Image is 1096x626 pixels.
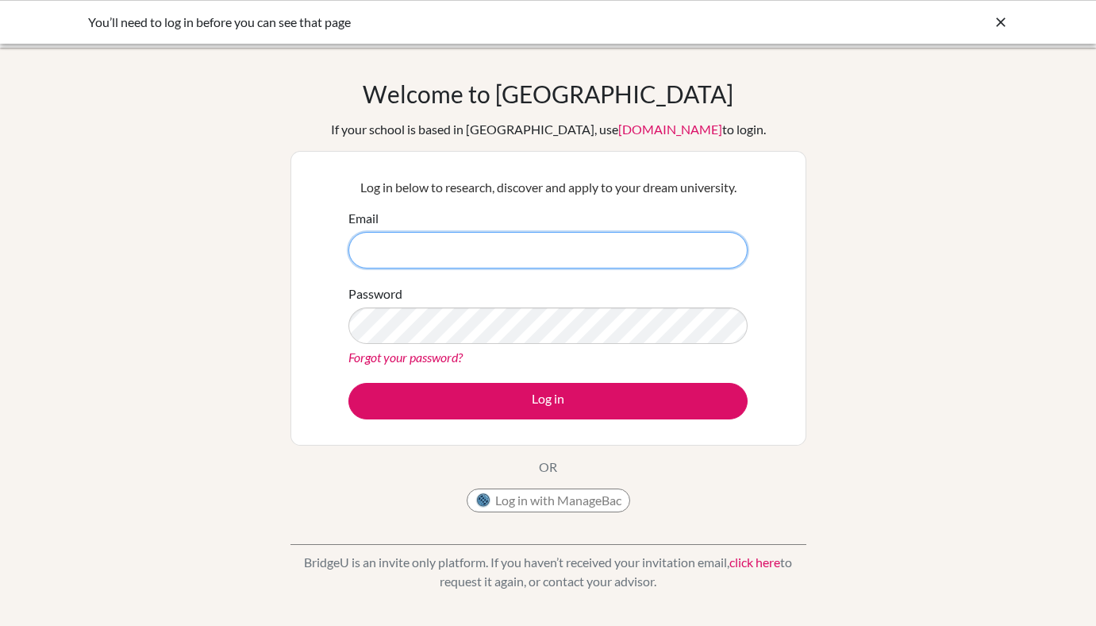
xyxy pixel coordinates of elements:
h1: Welcome to [GEOGRAPHIC_DATA] [363,79,733,108]
label: Password [348,284,402,303]
p: BridgeU is an invite only platform. If you haven’t received your invitation email, to request it ... [290,553,806,591]
div: If your school is based in [GEOGRAPHIC_DATA], use to login. [331,120,766,139]
div: You’ll need to log in before you can see that page [88,13,771,32]
button: Log in [348,383,748,419]
label: Email [348,209,379,228]
p: OR [539,458,557,477]
a: [DOMAIN_NAME] [618,122,722,137]
p: Log in below to research, discover and apply to your dream university. [348,178,748,197]
button: Log in with ManageBac [467,489,630,512]
a: Forgot your password? [348,350,463,365]
a: click here [729,555,780,570]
